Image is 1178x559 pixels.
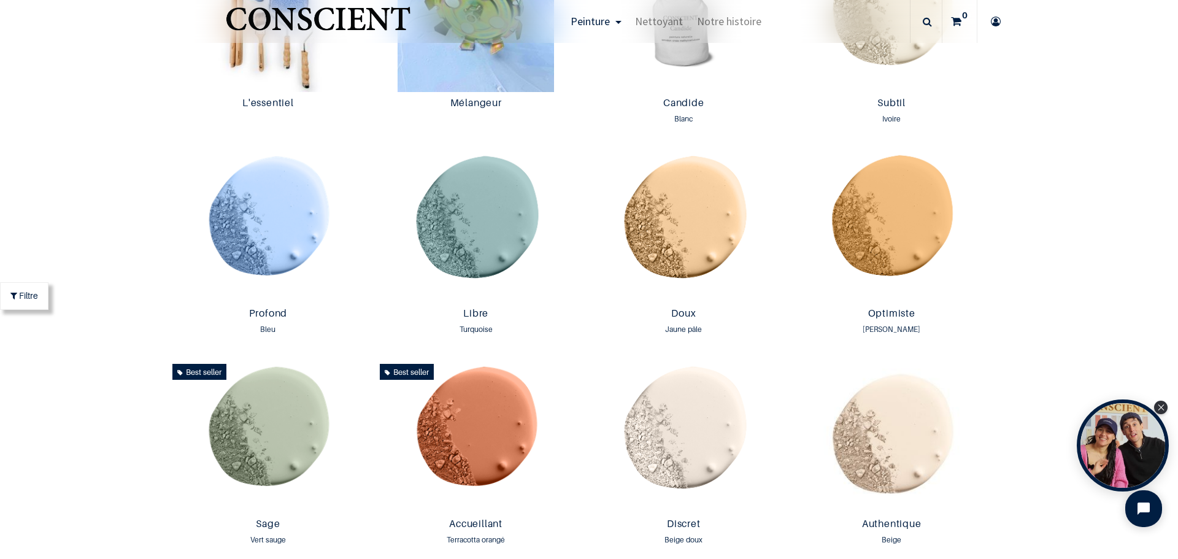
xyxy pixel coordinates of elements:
a: Libre [380,307,572,322]
a: Candide [588,97,780,111]
div: Open Tolstoy [1077,399,1169,492]
div: Vert sauge [172,534,364,546]
span: Filtre [19,289,38,302]
sup: 0 [959,9,971,21]
img: Product image [791,359,993,513]
a: Accueillant [380,518,572,532]
span: Nettoyant [635,14,683,28]
a: Authentique [796,518,988,532]
a: Optimiste [796,307,988,322]
div: Turquoise [380,323,572,336]
div: Tolstoy bubble widget [1077,399,1169,492]
div: Beige [796,534,988,546]
a: Doux [588,307,780,322]
img: Product image [583,148,785,303]
a: L'essentiel [172,97,364,111]
a: Discret [588,518,780,532]
div: Jaune pâle [588,323,780,336]
a: Subtil [796,97,988,111]
img: Product image [791,148,993,303]
div: Best seller [172,364,226,380]
div: Bleu [172,323,364,336]
div: Ivoire [796,113,988,125]
a: Mélangeur [380,97,572,111]
img: Product image [375,148,577,303]
img: Product image [167,148,369,303]
div: [PERSON_NAME] [796,323,988,336]
span: Peinture [571,14,610,28]
div: Terracotta orangé [380,534,572,546]
div: Close Tolstoy widget [1154,401,1168,414]
div: Blanc [588,113,780,125]
a: Profond [172,307,364,322]
div: Best seller [380,364,434,380]
img: Product image [583,359,785,513]
span: Notre histoire [697,14,761,28]
iframe: Tidio Chat [1115,480,1172,538]
div: Beige doux [588,534,780,546]
img: Product image [375,359,577,513]
a: Sage [172,518,364,532]
img: Product image [167,359,369,513]
div: Open Tolstoy widget [1077,399,1169,492]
